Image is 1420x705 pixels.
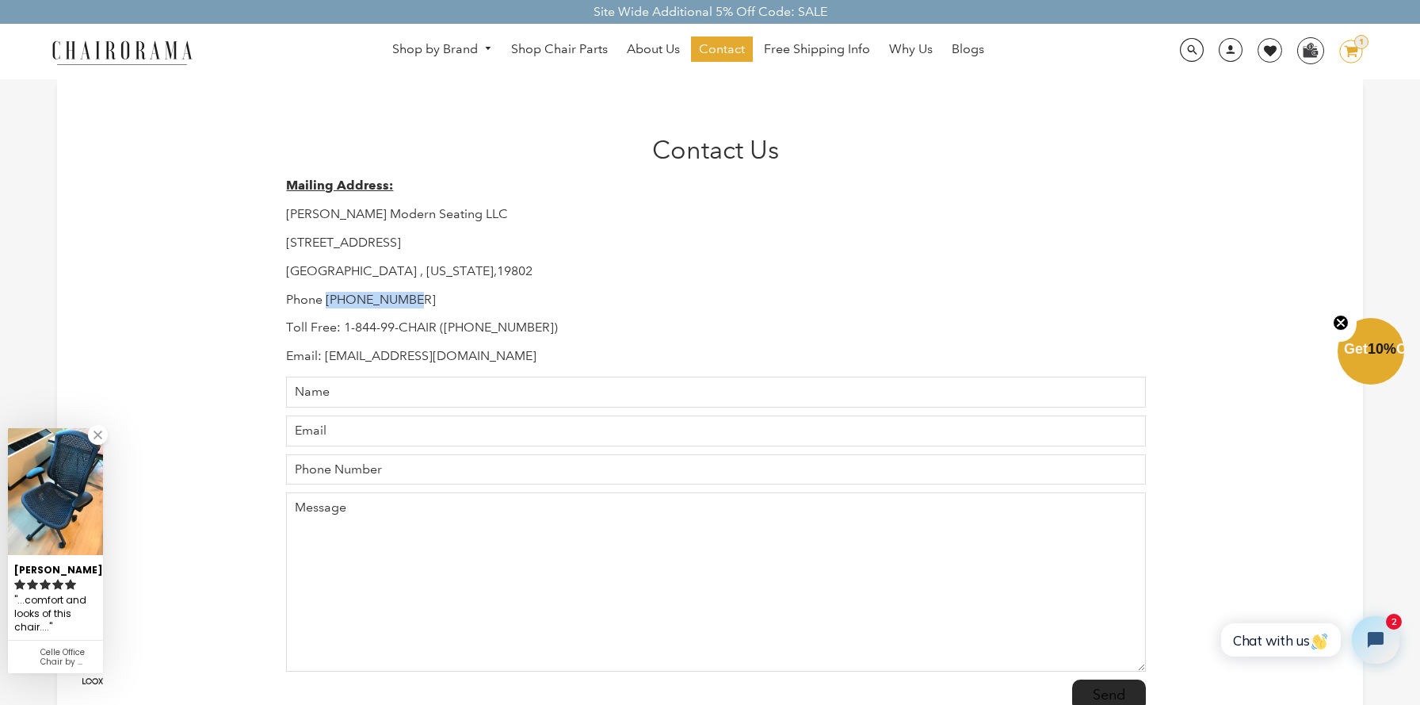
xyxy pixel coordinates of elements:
span: About Us [627,41,680,58]
span: Get Off [1344,341,1417,357]
p: Phone [PHONE_NUMBER] [286,292,1145,308]
a: Why Us [881,36,941,62]
nav: DesktopNavigation [269,36,1108,66]
a: Shop Chair Parts [503,36,616,62]
img: chairorama [43,38,201,66]
div: ...comfort and looks of this chair.... [14,592,97,636]
p: Toll Free: 1-844-99-CHAIR ([PHONE_NUMBER]) [286,320,1145,336]
iframe: Tidio Chat [1204,603,1413,677]
img: Jake P. review of Celle Office Chair by Herman Miller (Renewed) [8,428,103,555]
svg: rating icon full [14,579,25,590]
p: [PERSON_NAME] Modern Seating LLC [286,206,1145,223]
strong: Mailing Address: [286,178,393,193]
svg: rating icon full [40,579,51,590]
span: Blogs [952,41,984,58]
span: Free Shipping Info [764,41,870,58]
a: Contact [691,36,753,62]
div: Celle Office Chair by Herman Miller (Renewed) [40,648,97,667]
a: About Us [619,36,688,62]
svg: rating icon full [65,579,76,590]
button: Close teaser [1325,305,1357,342]
span: Shop Chair Parts [511,41,608,58]
div: [PERSON_NAME] [14,557,97,577]
img: WhatsApp_Image_2024-07-12_at_16.23.01.webp [1298,38,1323,62]
a: 1 [1327,40,1363,63]
input: Email [286,416,1145,446]
p: [GEOGRAPHIC_DATA] , [US_STATE],19802 [286,263,1145,280]
a: Blogs [944,36,992,62]
span: Contact [699,41,745,58]
svg: rating icon full [27,579,38,590]
span: Why Us [889,41,933,58]
a: Free Shipping Info [756,36,878,62]
a: Shop by Brand [384,37,500,62]
h1: Contact Us [286,135,1145,165]
input: Phone Number [286,454,1145,485]
span: 10% [1368,341,1396,357]
input: Name [286,377,1145,408]
div: 1 [1354,35,1368,49]
p: [STREET_ADDRESS] [286,235,1145,251]
svg: rating icon full [52,579,63,590]
div: Get10%OffClose teaser [1338,320,1404,386]
p: Email: [EMAIL_ADDRESS][DOMAIN_NAME] [286,348,1145,365]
